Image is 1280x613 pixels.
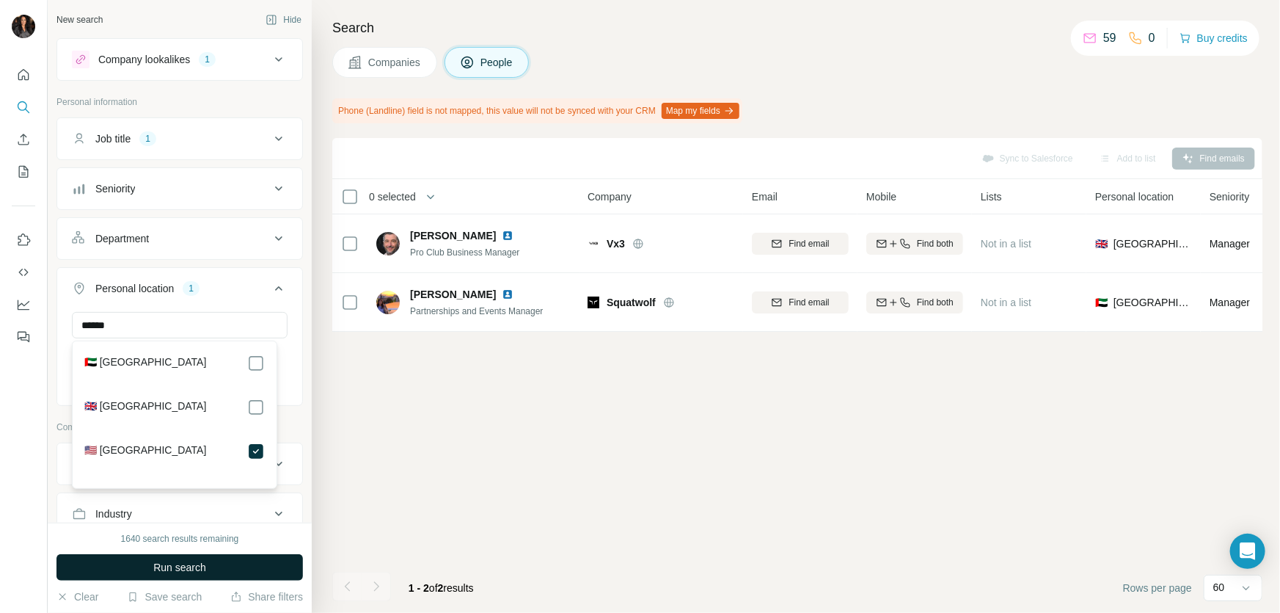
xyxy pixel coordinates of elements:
div: Industry [95,507,132,521]
span: 1 - 2 [409,582,429,594]
div: Open Intercom Messenger [1230,534,1265,569]
div: Department [95,231,149,246]
span: People [480,55,514,70]
button: Feedback [12,324,35,350]
span: Find email [789,296,829,309]
span: Find email [789,237,829,250]
button: Industry [57,496,302,532]
button: Company lookalikes1 [57,42,302,77]
span: Company [588,189,632,204]
div: Job title [95,131,131,146]
span: 🇬🇧 [1095,236,1108,251]
button: Dashboard [12,291,35,318]
img: Logo of Squatwolf [588,297,599,308]
label: 🇺🇸 [GEOGRAPHIC_DATA] [84,443,207,460]
h4: Search [332,18,1262,38]
button: Clear [56,590,98,604]
span: 2 [438,582,444,594]
span: Not in a list [981,297,1031,308]
span: [GEOGRAPHIC_DATA] [1113,236,1192,251]
div: 1640 search results remaining [121,532,239,545]
span: Not in a list [981,238,1031,250]
img: Avatar [12,15,35,38]
button: Save search [127,590,202,604]
span: 🇦🇪 [1095,295,1108,310]
span: Vx3 [607,236,625,251]
button: Map my fields [662,103,739,119]
div: 1 [199,53,216,66]
button: Share filters [230,590,303,604]
label: 🇦🇪 [GEOGRAPHIC_DATA] [84,355,207,372]
span: Mobile [866,189,896,204]
span: Rows per page [1123,581,1192,595]
div: Phone (Landline) field is not mapped, this value will not be synced with your CRM [332,98,742,123]
button: Buy credits [1180,28,1248,48]
span: of [429,582,438,594]
div: Seniority [95,181,135,196]
button: Use Surfe API [12,259,35,286]
button: Department [57,221,302,256]
button: Find email [752,291,849,313]
button: Seniority [57,171,302,206]
button: Enrich CSV [12,126,35,153]
span: Find both [917,237,954,250]
p: 60 [1213,580,1225,595]
button: Run search [56,554,303,581]
div: 1 [183,282,200,295]
img: Avatar [376,291,400,314]
p: Company information [56,421,303,434]
button: Find email [752,233,849,255]
img: Logo of Vx3 [588,239,599,247]
div: New search [56,13,103,26]
span: Personal location [1095,189,1174,204]
span: [PERSON_NAME] [410,228,496,243]
button: Job title1 [57,121,302,156]
span: [GEOGRAPHIC_DATA] [1113,295,1192,310]
span: results [409,582,474,594]
span: Seniority [1210,189,1249,204]
span: [PERSON_NAME] [410,287,496,302]
p: Personal information [56,95,303,109]
span: Find both [917,296,954,309]
button: Search [12,94,35,120]
label: 🇬🇧 [GEOGRAPHIC_DATA] [84,399,207,416]
p: 0 [1149,29,1155,47]
span: Lists [981,189,1002,204]
span: Email [752,189,778,204]
button: Quick start [12,62,35,88]
span: Companies [368,55,422,70]
span: Squatwolf [607,295,656,310]
span: Run search [153,560,206,575]
div: Personal location [95,281,174,296]
button: Personal location1 [57,271,302,312]
button: Hide [255,9,312,31]
span: Manager [1210,238,1250,250]
button: Use Surfe on LinkedIn [12,227,35,253]
p: 59 [1103,29,1116,47]
span: Partnerships and Events Manager [410,306,543,316]
button: Find both [866,233,963,255]
span: 0 selected [369,189,416,204]
span: Manager [1210,297,1250,308]
button: My lists [12,159,35,185]
img: Avatar [376,232,400,255]
span: Pro Club Business Manager [410,247,519,258]
button: Find both [866,291,963,313]
div: 1 [139,132,156,145]
div: Company lookalikes [98,52,190,67]
img: LinkedIn logo [502,289,513,300]
button: Company [57,446,302,482]
img: LinkedIn logo [502,230,513,242]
